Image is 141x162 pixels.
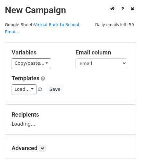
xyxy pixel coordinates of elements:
[12,84,36,94] a: Load...
[5,5,136,16] h2: New Campaign
[12,111,129,128] div: Loading...
[12,58,51,68] a: Copy/paste...
[12,111,129,118] h5: Recipients
[12,75,39,81] a: Templates
[12,49,66,56] h5: Variables
[76,49,130,56] h5: Email column
[5,22,79,34] a: Virtual Back to School Emai...
[12,145,129,152] h5: Advanced
[46,84,63,94] button: Save
[5,22,79,34] small: Google Sheet:
[93,22,136,27] a: Daily emails left: 50
[93,21,136,28] span: Daily emails left: 50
